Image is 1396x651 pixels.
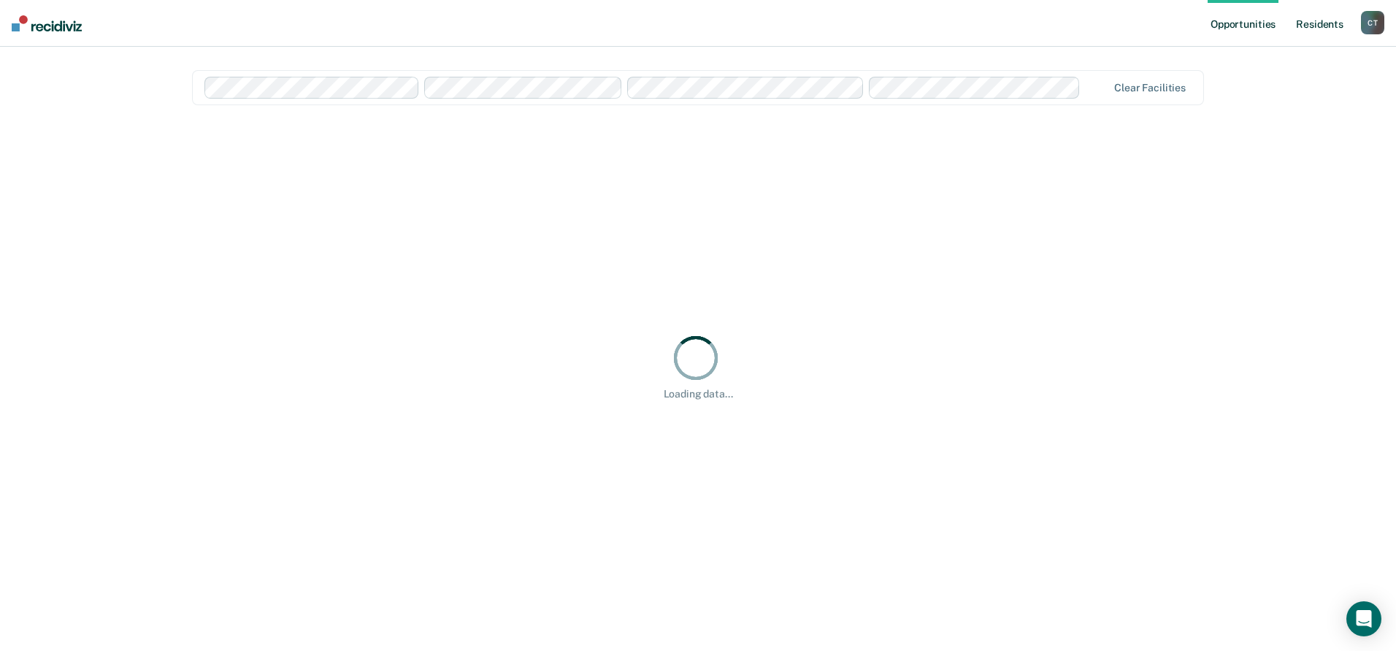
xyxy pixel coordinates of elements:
[1346,601,1381,636] div: Open Intercom Messenger
[1114,82,1186,94] div: Clear facilities
[1361,11,1384,34] div: C T
[12,15,82,31] img: Recidiviz
[664,388,733,400] div: Loading data...
[1361,11,1384,34] button: CT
